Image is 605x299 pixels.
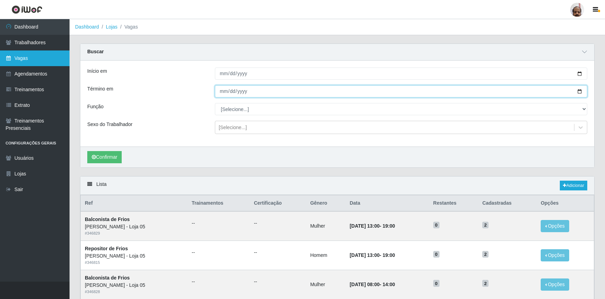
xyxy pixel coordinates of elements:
button: Opções [541,220,569,232]
a: Dashboard [75,24,99,30]
a: Adicionar [560,181,587,190]
button: Confirmar [87,151,122,163]
li: Vagas [118,23,138,31]
span: 0 [433,280,439,287]
th: Data [346,195,429,212]
ul: -- [192,249,245,256]
th: Ref [81,195,188,212]
a: Lojas [106,24,117,30]
div: [Selecione...] [219,124,247,131]
span: 2 [482,222,489,229]
label: Função [87,103,104,110]
ul: -- [254,249,302,256]
th: Restantes [429,195,478,212]
time: [DATE] 13:00 [350,252,380,258]
ul: -- [254,278,302,285]
span: 2 [482,280,489,287]
label: Sexo do Trabalhador [87,121,132,128]
strong: - [350,252,395,258]
button: Opções [541,278,569,291]
th: Certificação [250,195,306,212]
time: 19:00 [382,223,395,229]
td: Homem [306,241,346,270]
span: 2 [482,251,489,258]
ul: -- [192,220,245,227]
time: [DATE] 08:00 [350,282,380,287]
time: [DATE] 13:00 [350,223,380,229]
th: Cadastradas [478,195,537,212]
strong: Repositor de Frios [85,246,128,251]
td: Mulher [306,270,346,299]
th: Opções [537,195,594,212]
strong: Balconista de Frios [85,217,130,222]
input: 00/00/0000 [215,85,587,97]
td: Mulher [306,211,346,241]
nav: breadcrumb [70,19,605,35]
div: [PERSON_NAME] - Loja 05 [85,223,183,230]
div: # 346828 [85,289,183,295]
strong: - [350,223,395,229]
div: [PERSON_NAME] - Loja 05 [85,282,183,289]
input: 00/00/0000 [215,68,587,80]
time: 19:00 [382,252,395,258]
ul: -- [254,220,302,227]
strong: Buscar [87,49,104,54]
img: CoreUI Logo [11,5,42,14]
th: Gênero [306,195,346,212]
time: 14:00 [382,282,395,287]
strong: - [350,282,395,287]
div: # 346829 [85,230,183,236]
strong: Balconista de Frios [85,275,130,281]
th: Trainamentos [187,195,250,212]
div: [PERSON_NAME] - Loja 05 [85,252,183,260]
div: # 346815 [85,260,183,266]
span: 0 [433,251,439,258]
label: Término em [87,85,113,93]
span: 0 [433,222,439,229]
button: Opções [541,249,569,261]
ul: -- [192,278,245,285]
div: Lista [80,176,594,195]
label: Início em [87,68,107,75]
